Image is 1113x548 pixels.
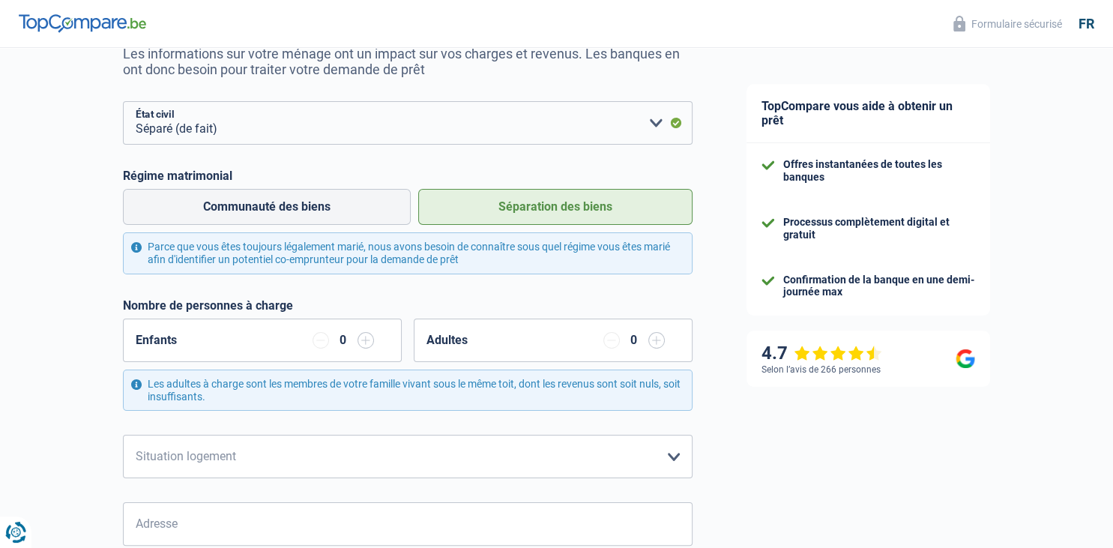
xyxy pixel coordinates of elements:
[426,334,468,346] label: Adultes
[123,169,693,183] label: Régime matrimonial
[783,216,975,241] div: Processus complètement digital et gratuit
[944,11,1071,36] button: Formulaire sécurisé
[761,364,881,375] div: Selon l’avis de 266 personnes
[1079,16,1094,32] div: fr
[136,334,177,346] label: Enfants
[123,232,693,274] div: Parce que vous êtes toujours légalement marié, nous avons besoin de connaître sous quel régime vo...
[746,84,990,143] div: TopCompare vous aide à obtenir un prêt
[761,343,882,364] div: 4.7
[123,370,693,412] div: Les adultes à charge sont les membres de votre famille vivant sous le même toit, dont les revenus...
[627,334,641,346] div: 0
[337,334,350,346] div: 0
[123,46,693,77] p: Les informations sur votre ménage ont un impact sur vos charges et revenus. Les banques en ont do...
[783,274,975,299] div: Confirmation de la banque en une demi-journée max
[123,189,411,225] label: Communauté des biens
[123,502,693,546] input: Sélectionnez votre adresse dans la barre de recherche
[783,158,975,184] div: Offres instantanées de toutes les banques
[19,14,146,32] img: TopCompare Logo
[123,298,293,313] label: Nombre de personnes à charge
[418,189,693,225] label: Séparation des biens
